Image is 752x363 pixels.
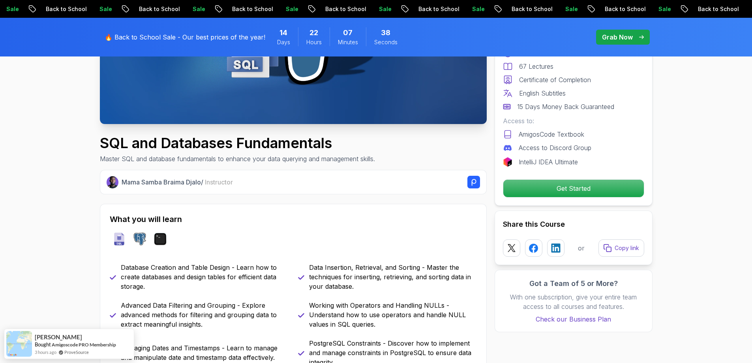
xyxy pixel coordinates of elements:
span: Days [277,38,290,46]
p: Managing Dates and Timestamps - Learn to manage and manipulate date and timestamp data effectively. [121,343,289,362]
p: Database Creation and Table Design - Learn how to create databases and design tables for efficien... [121,263,289,291]
p: 🔥 Back to School Sale - Our best prices of the year! [105,32,265,42]
p: Certificate of Completion [519,75,591,85]
p: Sale [551,5,577,13]
p: Access to Discord Group [519,143,591,152]
p: Back to School [125,5,179,13]
img: provesource social proof notification image [6,331,32,357]
p: AmigosCode Textbook [519,130,584,139]
h1: SQL and Databases Fundamentals [100,135,375,151]
p: 15 Days Money Back Guaranteed [517,102,614,111]
img: terminal logo [154,233,167,245]
p: Sale [179,5,204,13]
img: jetbrains logo [503,157,512,167]
span: Bought [35,341,51,348]
span: 7 Minutes [343,27,353,38]
img: postgres logo [133,233,146,245]
a: Check our Business Plan [503,314,644,324]
p: Sale [458,5,484,13]
p: Copy link [615,244,639,252]
span: 3 hours ago [35,349,56,355]
img: sql logo [113,233,126,245]
span: Seconds [374,38,398,46]
span: [PERSON_NAME] [35,334,82,340]
span: 38 Seconds [381,27,390,38]
h2: Share this Course [503,219,644,230]
p: Sale [86,5,111,13]
button: Get Started [503,179,644,197]
img: Nelson Djalo [107,176,119,188]
p: Mama Samba Braima Djalo / [122,177,233,187]
p: IntelliJ IDEA Ultimate [519,157,578,167]
a: ProveSource [64,349,89,355]
p: Sale [272,5,297,13]
p: 67 Lectures [519,62,553,71]
p: Advanced Data Filtering and Grouping - Explore advanced methods for filtering and grouping data t... [121,301,289,329]
p: Back to School [218,5,272,13]
p: Back to School [684,5,738,13]
p: Back to School [311,5,365,13]
p: Back to School [498,5,551,13]
span: Instructor [205,178,233,186]
p: Access to: [503,116,644,126]
p: Grab Now [602,32,633,42]
p: Get Started [503,180,644,197]
span: 22 Hours [309,27,318,38]
span: 14 Days [279,27,287,38]
p: Working with Operators and Handling NULLs - Understand how to use operators and handle NULL value... [309,301,477,329]
p: or [578,243,585,253]
p: Back to School [32,5,86,13]
p: Sale [365,5,390,13]
p: With one subscription, give your entire team access to all courses and features. [503,292,644,311]
h2: What you will learn [110,214,477,225]
p: Master SQL and database fundamentals to enhance your data querying and management skills. [100,154,375,164]
button: Copy link [598,239,644,257]
a: Amigoscode PRO Membership [52,342,116,348]
span: Hours [306,38,322,46]
span: Minutes [338,38,358,46]
p: Back to School [405,5,458,13]
p: Back to School [591,5,645,13]
p: English Subtitles [519,88,566,98]
p: Sale [645,5,670,13]
h3: Got a Team of 5 or More? [503,278,644,289]
p: Data Insertion, Retrieval, and Sorting - Master the techniques for inserting, retrieving, and sor... [309,263,477,291]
